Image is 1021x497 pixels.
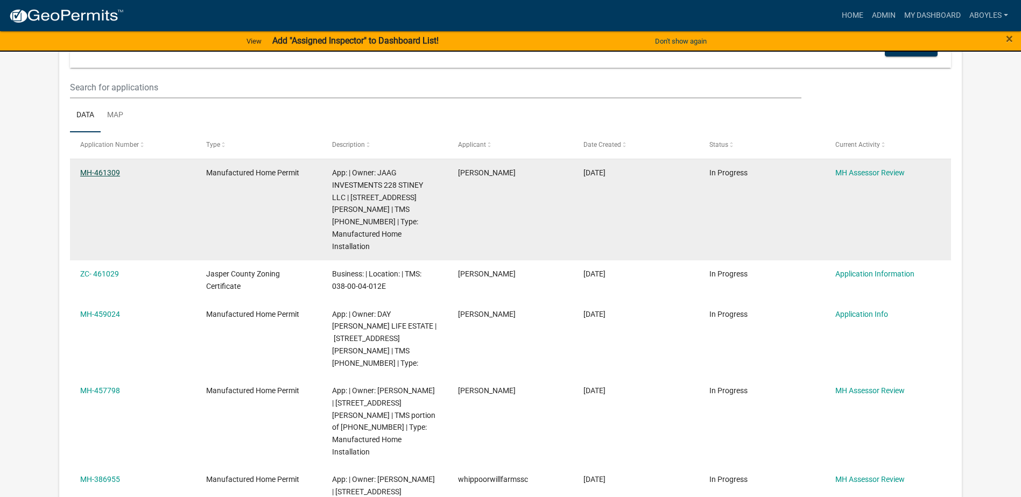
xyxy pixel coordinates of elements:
[80,141,139,148] span: Application Number
[583,269,605,278] span: 08/08/2025
[458,141,486,148] span: Applicant
[83,37,129,56] a: + Filter
[835,141,880,148] span: Current Activity
[583,141,621,148] span: Date Created
[583,475,605,484] span: 03/10/2025
[1006,32,1013,45] button: Close
[101,98,130,133] a: Map
[835,475,905,484] a: MH Assessor Review
[709,141,728,148] span: Status
[965,5,1012,26] a: aboyles
[332,386,435,456] span: App: | Owner: Jamie Tuten | 1934 Floyd Road | TMS portion of 045-00-01-049 | Type: Manufactured H...
[709,168,748,177] span: In Progress
[1006,31,1013,46] span: ×
[835,269,914,278] a: Application Information
[835,310,888,318] a: Application Info
[206,168,299,177] span: Manufactured Home Permit
[458,269,516,278] span: ANGELA
[80,269,119,278] a: ZC- 461029
[332,168,423,251] span: App: | Owner: JAAG INVESTMENTS 228 STINEY LLC | 228 STINEY RD | TMS 029-39-07-041 | Type: Manufac...
[583,168,605,177] span: 08/08/2025
[272,35,439,46] strong: Add "Assigned Inspector" to Dashboard List!
[206,269,280,290] span: Jasper County Zoning Certificate
[573,132,699,158] datatable-header-cell: Date Created
[80,310,120,318] a: MH-459024
[835,168,905,177] a: MH Assessor Review
[825,132,951,158] datatable-header-cell: Current Activity
[458,168,516,177] span: ARTURO GORDILLO
[583,386,605,395] span: 07/31/2025
[835,386,905,395] a: MH Assessor Review
[709,475,748,484] span: In Progress
[70,76,801,98] input: Search for applications
[70,98,101,133] a: Data
[80,386,120,395] a: MH-457798
[70,132,196,158] datatable-header-cell: Application Number
[332,141,365,148] span: Description
[885,37,938,56] button: Columns
[458,386,516,395] span: Dustin Tuten
[651,32,711,50] button: Don't show again
[709,386,748,395] span: In Progress
[458,310,516,318] span: ANGELA
[332,310,436,367] span: App: | Owner: DAY SYLVIA DIANE LIFE ESTATE | 1205 ELAINE FARM RD | TMS 039-00-06-177 | Type:
[868,5,900,26] a: Admin
[80,168,120,177] a: MH-461309
[196,132,322,158] datatable-header-cell: Type
[837,5,868,26] a: Home
[206,310,299,318] span: Manufactured Home Permit
[699,132,825,158] datatable-header-cell: Status
[447,132,573,158] datatable-header-cell: Applicant
[900,5,965,26] a: My Dashboard
[206,141,220,148] span: Type
[242,32,266,50] a: View
[206,475,299,484] span: Manufactured Home Permit
[80,475,120,484] a: MH-386955
[709,310,748,318] span: In Progress
[322,132,448,158] datatable-header-cell: Description
[332,269,421,290] span: Business: | Location: | TMS: 038-00-04-012E
[458,475,528,484] span: whippoorwillfarmssc
[206,386,299,395] span: Manufactured Home Permit
[709,269,748,278] span: In Progress
[583,310,605,318] span: 08/04/2025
